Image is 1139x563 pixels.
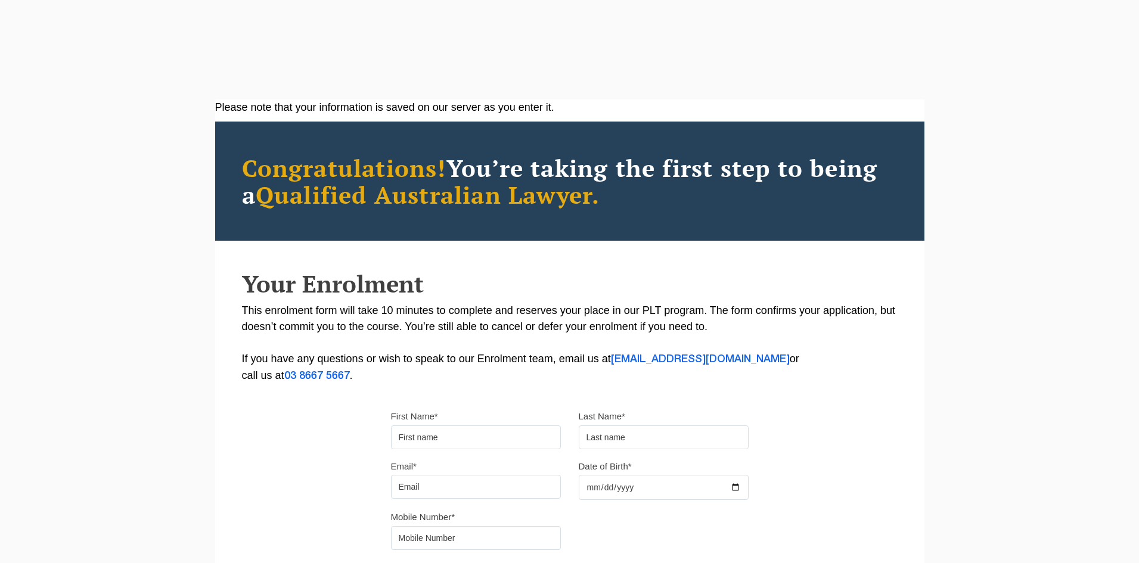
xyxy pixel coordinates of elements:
a: [EMAIL_ADDRESS][DOMAIN_NAME] [611,354,790,364]
label: Date of Birth* [579,461,632,472]
span: Congratulations! [242,152,446,183]
label: Mobile Number* [391,511,455,523]
label: Email* [391,461,417,472]
div: Please note that your information is saved on our server as you enter it. [215,99,924,116]
a: 03 8667 5667 [284,371,350,381]
input: Email [391,475,561,499]
input: Last name [579,425,749,449]
h2: You’re taking the first step to being a [242,154,898,208]
p: This enrolment form will take 10 minutes to complete and reserves your place in our PLT program. ... [242,303,898,384]
input: First name [391,425,561,449]
input: Mobile Number [391,526,561,550]
label: Last Name* [579,410,625,422]
label: First Name* [391,410,438,422]
span: Qualified Australian Lawyer. [256,179,600,210]
h2: Your Enrolment [242,270,898,297]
